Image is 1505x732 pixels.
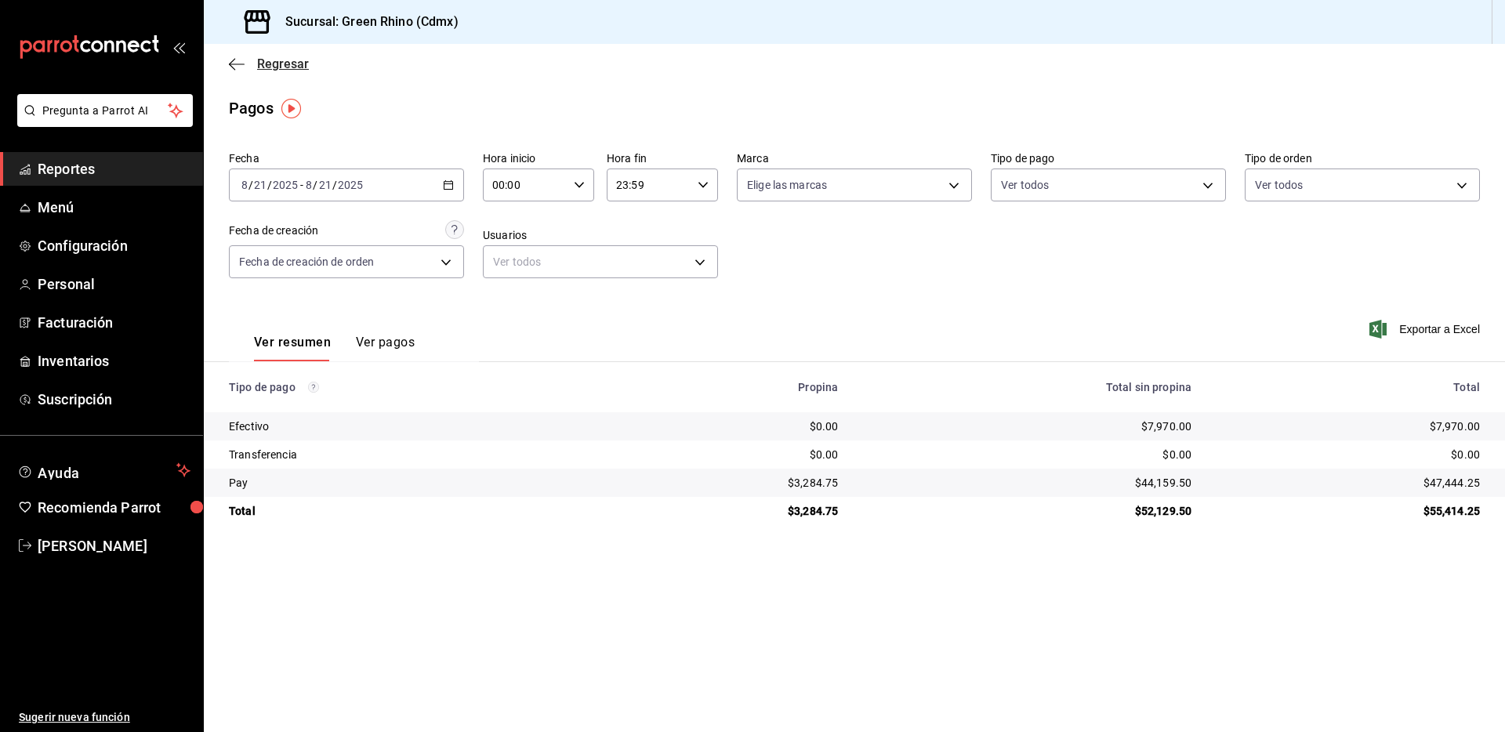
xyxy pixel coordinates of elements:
button: Pregunta a Parrot AI [17,94,193,127]
input: -- [318,179,332,191]
label: Hora fin [607,153,718,164]
div: Propina [623,381,839,393]
div: Fecha de creación [229,223,318,239]
img: Tooltip marker [281,99,301,118]
span: Recomienda Parrot [38,497,190,518]
h3: Sucursal: Green Rhino (Cdmx) [273,13,459,31]
div: Total sin propina [863,381,1191,393]
button: Exportar a Excel [1373,320,1480,339]
span: Ayuda [38,461,170,480]
input: ---- [272,179,299,191]
span: Ver todos [1255,177,1303,193]
div: $0.00 [863,447,1191,462]
button: Regresar [229,56,309,71]
div: Total [229,503,598,519]
span: Elige las marcas [747,177,827,193]
label: Marca [737,153,972,164]
span: Fecha de creación de orden [239,254,374,270]
a: Pregunta a Parrot AI [11,114,193,130]
span: [PERSON_NAME] [38,535,190,556]
svg: Los pagos realizados con Pay y otras terminales son montos brutos. [308,382,319,393]
span: Reportes [38,158,190,179]
span: / [248,179,253,191]
span: Personal [38,274,190,295]
button: Ver resumen [254,335,331,361]
span: Regresar [257,56,309,71]
span: Pregunta a Parrot AI [42,103,169,119]
label: Fecha [229,153,464,164]
input: ---- [337,179,364,191]
label: Tipo de pago [991,153,1226,164]
label: Tipo de orden [1245,153,1480,164]
div: $47,444.25 [1217,475,1480,491]
span: Menú [38,197,190,218]
span: Suscripción [38,389,190,410]
div: Tipo de pago [229,381,598,393]
input: -- [241,179,248,191]
button: open_drawer_menu [172,41,185,53]
span: Facturación [38,312,190,333]
div: $0.00 [623,419,839,434]
button: Ver pagos [356,335,415,361]
span: / [313,179,317,191]
div: Ver todos [483,245,718,278]
div: $52,129.50 [863,503,1191,519]
span: Sugerir nueva función [19,709,190,726]
div: $0.00 [623,447,839,462]
span: Inventarios [38,350,190,371]
label: Usuarios [483,230,718,241]
span: Configuración [38,235,190,256]
div: Transferencia [229,447,598,462]
div: $7,970.00 [1217,419,1480,434]
div: $7,970.00 [863,419,1191,434]
span: - [300,179,303,191]
div: $55,414.25 [1217,503,1480,519]
div: $0.00 [1217,447,1480,462]
input: -- [253,179,267,191]
div: navigation tabs [254,335,415,361]
div: Pagos [229,96,274,120]
div: $3,284.75 [623,475,839,491]
label: Hora inicio [483,153,594,164]
input: -- [305,179,313,191]
span: / [332,179,337,191]
div: Efectivo [229,419,598,434]
span: Ver todos [1001,177,1049,193]
div: Total [1217,381,1480,393]
div: $3,284.75 [623,503,839,519]
div: $44,159.50 [863,475,1191,491]
span: / [267,179,272,191]
div: Pay [229,475,598,491]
